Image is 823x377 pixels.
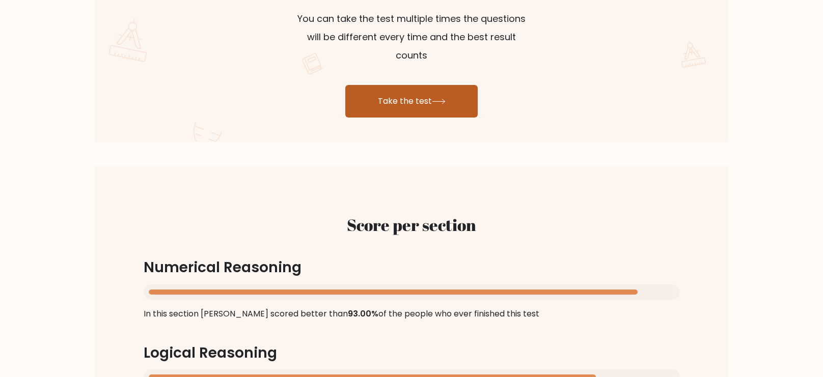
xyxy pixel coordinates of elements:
h2: Score per section [144,215,680,235]
h3: Logical Reasoning [144,344,680,362]
h3: Numerical Reasoning [144,259,680,276]
a: Take the test [345,85,478,118]
span: 93.00% [348,308,378,320]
